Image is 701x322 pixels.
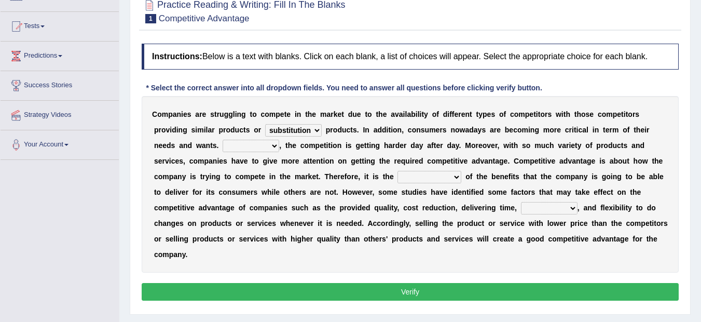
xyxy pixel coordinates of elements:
b: e [509,126,513,134]
b: e [286,110,291,118]
b: y [478,126,482,134]
b: o [412,126,417,134]
b: o [483,141,487,150]
b: d [188,141,193,150]
b: a [374,126,378,134]
b: g [241,110,246,118]
b: o [333,141,337,150]
b: v [395,110,399,118]
button: Verify [142,283,679,301]
b: t [285,141,288,150]
b: a [582,126,586,134]
b: i [346,141,348,150]
b: t [603,126,606,134]
b: t [366,141,369,150]
b: t [210,141,213,150]
b: r [258,126,261,134]
b: r [199,110,202,118]
b: s [348,141,352,150]
b: f [627,126,630,134]
b: o [432,110,437,118]
b: s [482,126,486,134]
b: n [595,126,599,134]
b: s [246,126,250,134]
b: i [176,126,178,134]
b: i [403,110,405,118]
b: n [371,141,376,150]
b: n [450,126,455,134]
b: m [162,110,168,118]
b: d [410,141,415,150]
b: a [389,141,393,150]
b: h [636,126,641,134]
b: M [465,141,471,150]
b: m [429,126,435,134]
b: t [250,110,252,118]
b: r [495,141,498,150]
a: Tests [1,12,119,38]
b: m [197,126,203,134]
b: i [331,141,333,150]
b: r [566,141,569,150]
b: e [183,110,187,118]
b: a [195,110,199,118]
b: n [337,141,342,150]
b: t [538,110,541,118]
b: l [233,110,235,118]
b: t [365,110,367,118]
b: e [497,126,501,134]
a: Predictions [1,42,119,68]
b: g [183,126,187,134]
b: n [177,110,182,118]
b: e [280,110,284,118]
b: t [476,110,479,118]
b: c [347,126,351,134]
b: t [470,110,472,118]
b: r [494,126,497,134]
b: m [612,126,618,134]
b: d [395,141,400,150]
b: t [574,110,577,118]
b: o [265,110,269,118]
b: t [621,110,624,118]
b: c [513,126,517,134]
b: f [436,110,439,118]
b: r [223,126,226,134]
b: d [337,126,342,134]
b: n [178,126,183,134]
b: s [522,141,526,150]
b: e [478,141,483,150]
b: , [279,141,281,150]
b: h [288,141,293,150]
b: i [235,110,237,118]
b: o [623,126,627,134]
b: f [504,110,506,118]
b: a [179,141,183,150]
b: t [341,110,344,118]
b: i [391,126,393,134]
b: a [474,126,478,134]
b: g [534,126,539,134]
b: r [609,126,612,134]
div: * Select the correct answer into all dropdown fields. You need to answer all questions before cli... [142,83,546,93]
b: p [613,110,617,118]
b: e [529,110,533,118]
b: e [461,110,465,118]
b: r [404,141,406,150]
b: d [447,141,451,150]
b: t [533,110,536,118]
b: e [383,110,387,118]
b: i [204,126,206,134]
b: a [326,110,331,118]
b: n [365,126,369,134]
b: l [206,126,208,134]
b: s [421,126,425,134]
b: a [208,126,212,134]
b: c [408,126,412,134]
b: d [348,110,353,118]
b: h [576,110,581,118]
b: v [558,141,562,150]
b: i [416,110,418,118]
b: t [563,110,566,118]
b: t [574,126,576,134]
